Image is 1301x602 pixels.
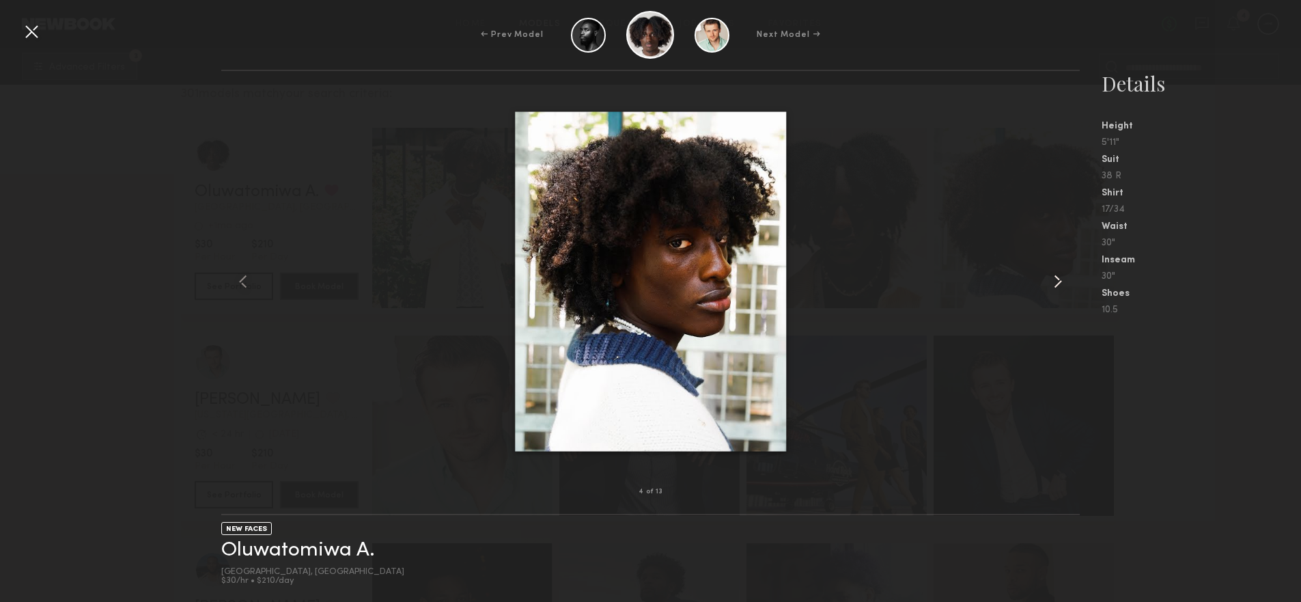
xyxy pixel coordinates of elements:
[1102,289,1301,299] div: Shoes
[757,29,820,41] div: Next Model →
[1102,138,1301,148] div: 5'11"
[1102,238,1301,248] div: 30"
[1102,189,1301,198] div: Shirt
[1102,172,1301,181] div: 38 R
[1102,70,1301,97] div: Details
[639,489,662,495] div: 4 of 13
[221,522,272,535] div: NEW FACES
[1102,122,1301,131] div: Height
[1102,272,1301,282] div: 30"
[1102,222,1301,232] div: Waist
[1102,155,1301,165] div: Suit
[221,568,404,577] div: [GEOGRAPHIC_DATA], [GEOGRAPHIC_DATA]
[1102,205,1301,215] div: 17/34
[221,540,375,561] a: Oluwatomiwa A.
[221,577,404,586] div: $30/hr • $210/day
[1102,305,1301,315] div: 10.5
[481,29,544,41] div: ← Prev Model
[1102,256,1301,265] div: Inseam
